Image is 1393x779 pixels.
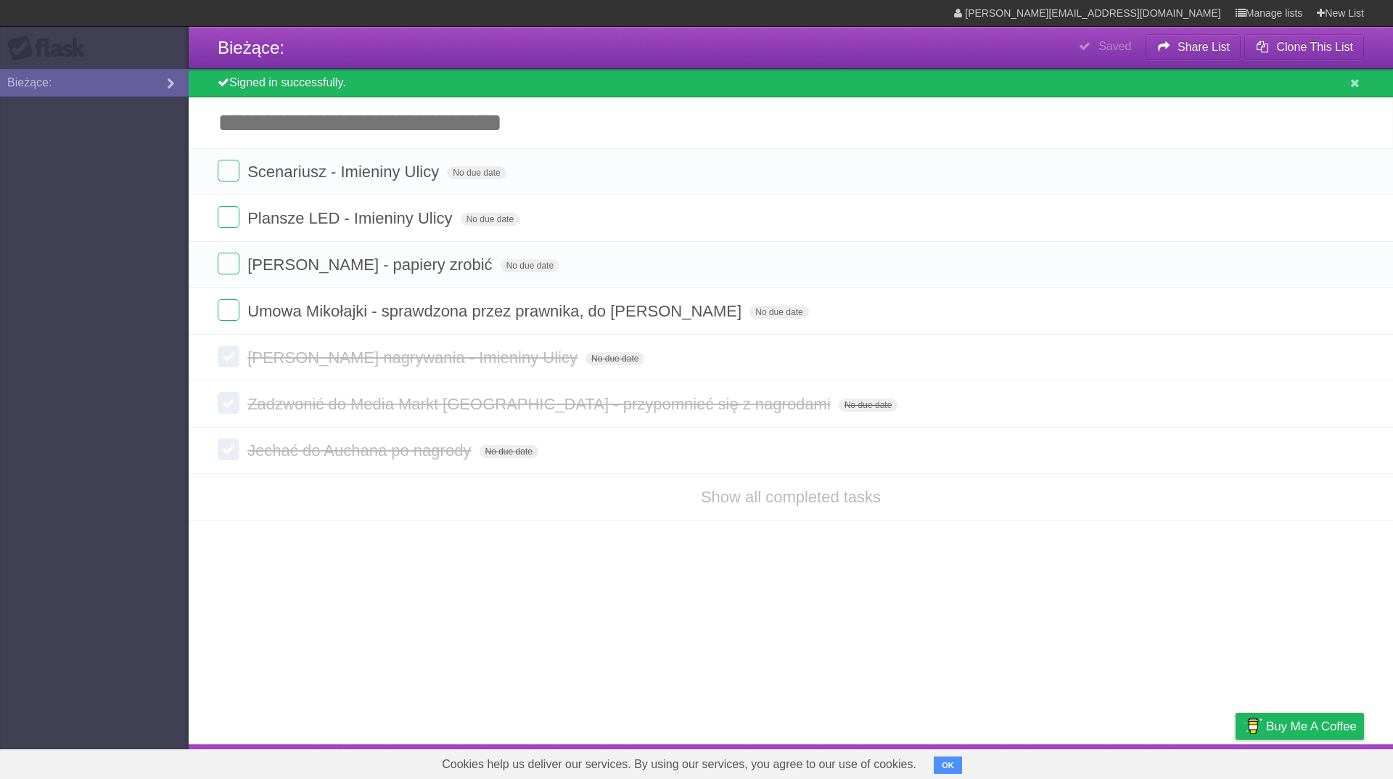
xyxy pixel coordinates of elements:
[247,256,496,274] span: [PERSON_NAME] - papiery zrobić
[247,163,443,181] span: Scenariusz - Imieniny Ulicy
[247,441,474,460] span: Jechać do Auchana po nagrody
[1043,748,1073,775] a: About
[934,756,962,774] button: OK
[1090,748,1149,775] a: Developers
[839,399,897,412] span: No due date
[1243,714,1262,738] img: Buy me a coffee
[218,439,239,460] label: Done
[1167,748,1199,775] a: Terms
[1244,34,1364,60] button: Clone This List
[585,352,644,365] span: No due date
[218,299,239,321] label: Done
[247,395,834,413] span: Zadzwonić do Media Markt [GEOGRAPHIC_DATA] - przypomnieć się z nagrodami
[1217,748,1254,775] a: Privacy
[247,302,745,320] span: Umowa Mikołajki - sprawdzona przez prawnika, do [PERSON_NAME]
[461,213,519,226] span: No due date
[218,392,239,414] label: Done
[1276,41,1353,53] b: Clone This List
[218,346,239,367] label: Done
[189,69,1393,97] div: Signed in successfully.
[247,209,456,227] span: Plansze LED - Imieniny Ulicy
[447,166,506,179] span: No due date
[427,750,931,779] span: Cookies help us deliver our services. By using our services, you agree to our use of cookies.
[218,206,239,228] label: Done
[480,445,538,458] span: No due date
[749,306,808,319] span: No due date
[247,348,581,367] span: [PERSON_NAME] nagrywania - Imieniny Ulicy
[1236,713,1364,740] a: Buy me a coffee
[7,36,94,62] div: Flask
[1178,41,1230,53] b: Share List
[218,38,284,57] span: Bieżące:
[218,160,239,182] label: Done
[501,259,559,272] span: No due date
[218,253,239,274] label: Done
[1266,714,1357,739] span: Buy me a coffee
[1098,40,1131,52] b: Saved
[1273,748,1364,775] a: Suggest a feature
[1146,34,1241,60] button: Share List
[701,488,881,506] a: Show all completed tasks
